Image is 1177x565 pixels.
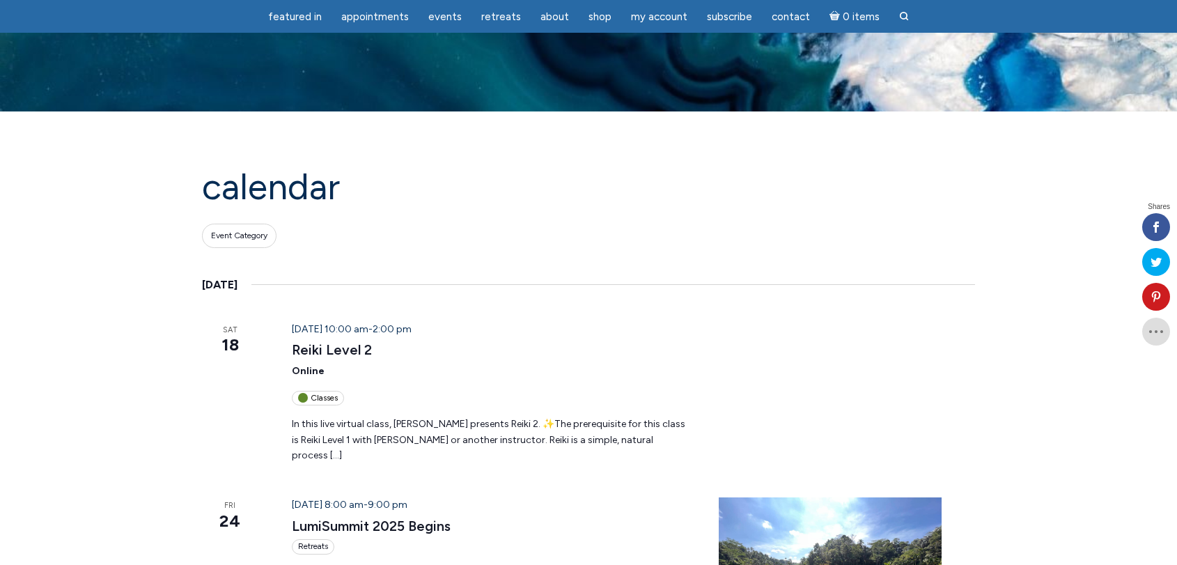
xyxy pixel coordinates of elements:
span: 24 [202,509,258,533]
span: 18 [202,333,258,357]
h1: Calendar [202,167,975,207]
span: Retreats [481,10,521,23]
a: My Account [623,3,696,31]
span: About [540,10,569,23]
time: [DATE] [202,276,237,294]
a: Subscribe [699,3,761,31]
span: 0 items [843,12,880,22]
span: 2:00 pm [373,323,412,335]
a: LumiSummit 2025 Begins [292,518,451,535]
span: [DATE] 8:00 am [292,499,364,511]
time: - [292,499,407,511]
i: Cart [829,10,843,23]
span: [DATE] 10:00 am [292,323,368,335]
span: Subscribe [707,10,752,23]
a: About [532,3,577,31]
a: Reiki Level 2 [292,341,372,359]
span: featured in [268,10,322,23]
div: Classes [292,391,344,405]
span: My Account [631,10,687,23]
a: Shop [580,3,620,31]
span: Event Category [211,230,267,242]
p: In this live virtual class, [PERSON_NAME] presents Reiki 2. ✨The prerequisite for this class is R... [292,417,685,464]
a: Events [420,3,470,31]
a: featured in [260,3,330,31]
button: Event Category [202,224,276,248]
div: Retreats [292,539,334,554]
span: Online [292,365,325,377]
span: Shop [588,10,611,23]
span: Shares [1148,203,1170,210]
span: Appointments [341,10,409,23]
span: 9:00 pm [368,499,407,511]
time: - [292,323,412,335]
span: Sat [202,325,258,336]
span: Events [428,10,462,23]
a: Retreats [473,3,529,31]
span: Contact [772,10,810,23]
span: Fri [202,500,258,512]
a: Appointments [333,3,417,31]
a: Contact [763,3,818,31]
a: Cart0 items [821,2,888,31]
